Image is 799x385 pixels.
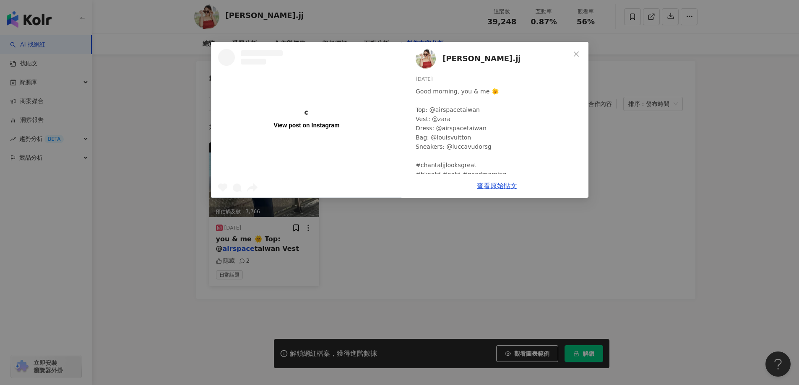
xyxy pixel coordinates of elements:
[416,49,570,69] a: KOL Avatar[PERSON_NAME].jj
[477,182,517,190] a: 查看原始貼文
[442,53,521,65] span: [PERSON_NAME].jj
[416,49,436,69] img: KOL Avatar
[273,121,339,129] div: View post on Instagram
[416,87,582,179] div: Good morning, you & me 🌞 Top: @airspacetaiwan Vest: @zara Dress: @airspacetaiwan Bag: @louisvuitt...
[568,46,585,62] button: Close
[211,42,402,197] a: View post on Instagram
[416,75,582,83] div: [DATE]
[573,51,580,57] span: close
